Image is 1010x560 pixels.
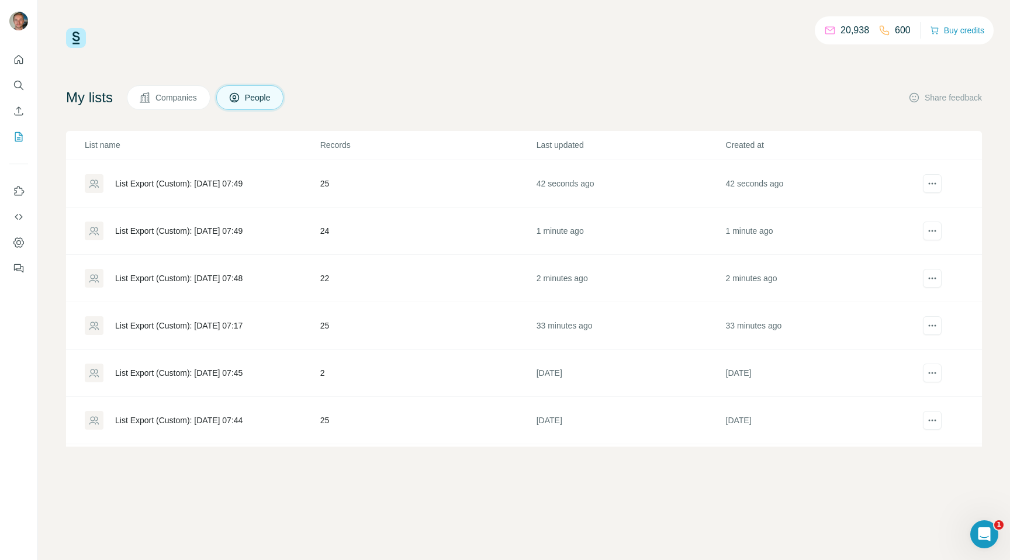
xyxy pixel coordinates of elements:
[66,28,86,48] img: Surfe Logo
[115,272,243,284] div: List Export (Custom): [DATE] 07:48
[726,139,914,151] p: Created at
[85,139,319,151] p: List name
[725,208,915,255] td: 1 minute ago
[725,350,915,397] td: [DATE]
[320,139,535,151] p: Records
[537,139,725,151] p: Last updated
[9,181,28,202] button: Use Surfe on LinkedIn
[994,520,1004,530] span: 1
[320,444,536,492] td: 25
[115,414,243,426] div: List Export (Custom): [DATE] 07:44
[536,160,725,208] td: 42 seconds ago
[245,92,272,103] span: People
[908,92,982,103] button: Share feedback
[923,174,942,193] button: actions
[320,397,536,444] td: 25
[536,255,725,302] td: 2 minutes ago
[536,350,725,397] td: [DATE]
[155,92,198,103] span: Companies
[725,160,915,208] td: 42 seconds ago
[923,364,942,382] button: actions
[725,255,915,302] td: 2 minutes ago
[9,75,28,96] button: Search
[9,206,28,227] button: Use Surfe API
[115,225,243,237] div: List Export (Custom): [DATE] 07:49
[923,316,942,335] button: actions
[923,269,942,288] button: actions
[9,126,28,147] button: My lists
[725,397,915,444] td: [DATE]
[115,367,243,379] div: List Export (Custom): [DATE] 07:45
[923,222,942,240] button: actions
[320,350,536,397] td: 2
[320,255,536,302] td: 22
[115,178,243,189] div: List Export (Custom): [DATE] 07:49
[536,397,725,444] td: [DATE]
[9,101,28,122] button: Enrich CSV
[895,23,911,37] p: 600
[536,444,725,492] td: [DATE]
[930,22,984,39] button: Buy credits
[725,444,915,492] td: [DATE]
[66,88,113,107] h4: My lists
[9,49,28,70] button: Quick start
[320,208,536,255] td: 24
[9,12,28,30] img: Avatar
[320,302,536,350] td: 25
[9,232,28,253] button: Dashboard
[970,520,998,548] iframe: Intercom live chat
[923,411,942,430] button: actions
[9,258,28,279] button: Feedback
[840,23,869,37] p: 20,938
[725,302,915,350] td: 33 minutes ago
[536,302,725,350] td: 33 minutes ago
[320,160,536,208] td: 25
[115,320,243,331] div: List Export (Custom): [DATE] 07:17
[536,208,725,255] td: 1 minute ago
